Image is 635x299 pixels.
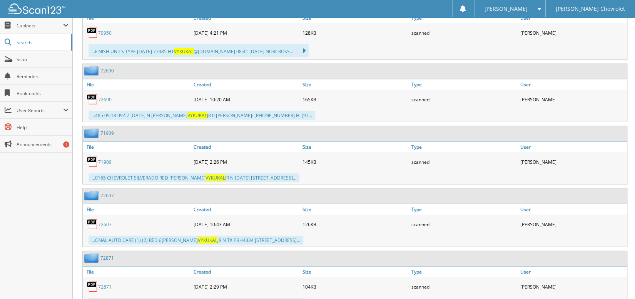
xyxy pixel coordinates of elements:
[87,27,98,39] img: PDF.png
[301,79,409,90] a: Size
[87,156,98,168] img: PDF.png
[409,92,518,107] div: scanned
[84,128,100,138] img: folder2.png
[518,142,627,152] a: User
[301,279,409,294] div: 104KB
[17,22,63,29] span: Cabinets
[98,96,112,103] a: 72690
[83,79,192,90] a: File
[409,217,518,232] div: scanned
[192,267,301,277] a: Created
[174,48,194,55] span: VYKUKAL
[518,92,627,107] div: [PERSON_NAME]
[597,262,635,299] iframe: Chat Widget
[8,3,65,14] img: scan123-logo-white.svg
[17,107,63,114] span: User Reports
[89,236,303,245] div: ...ONAL AUTO CARE (1) (2) RED £[PERSON_NAME] JR N TX PBH4334 [STREET_ADDRESS]...
[518,13,627,23] a: User
[518,204,627,215] a: User
[89,173,299,182] div: ...0165 CHEVROLET SILVERADO RED [PERSON_NAME] JR N [DATE] [STREET_ADDRESS]...
[98,30,112,36] a: 79950
[198,237,217,244] span: VYKUKAL
[192,204,301,215] a: Created
[301,267,409,277] a: Size
[87,281,98,292] img: PDF.png
[83,142,192,152] a: File
[100,192,114,199] a: 72607
[192,79,301,90] a: Created
[17,141,69,148] span: Announcements
[301,25,409,40] div: 128KB
[192,217,301,232] div: [DATE] 10:43 AM
[192,13,301,23] a: Created
[98,221,112,228] a: 72607
[301,142,409,152] a: Size
[17,39,67,46] span: Search
[409,154,518,170] div: scanned
[83,204,192,215] a: File
[17,73,69,80] span: Reminders
[83,267,192,277] a: File
[409,279,518,294] div: scanned
[206,175,225,181] span: VYKUKAL
[192,142,301,152] a: Created
[192,25,301,40] div: [DATE] 4:21 PM
[98,284,112,290] a: 72871
[301,13,409,23] a: Size
[87,94,98,105] img: PDF.png
[192,154,301,170] div: [DATE] 2:26 PM
[518,25,627,40] div: [PERSON_NAME]
[63,141,69,148] div: 1
[301,92,409,107] div: 165KB
[100,130,114,136] a: 71909
[409,79,518,90] a: Type
[17,90,69,97] span: Bookmarks
[84,191,100,200] img: folder2.png
[409,267,518,277] a: Type
[100,255,114,261] a: 72871
[409,25,518,40] div: scanned
[84,66,100,76] img: folder2.png
[409,142,518,152] a: Type
[301,154,409,170] div: 145KB
[192,279,301,294] div: [DATE] 2:29 PM
[87,218,98,230] img: PDF.png
[17,56,69,63] span: Scan
[192,92,301,107] div: [DATE] 10:20 AM
[518,279,627,294] div: [PERSON_NAME]
[100,67,114,74] a: 72690
[556,7,625,11] span: [PERSON_NAME] Chevrolet
[485,7,528,11] span: [PERSON_NAME]
[17,124,69,131] span: Help
[409,13,518,23] a: Type
[83,13,192,23] a: File
[518,154,627,170] div: [PERSON_NAME]
[518,217,627,232] div: [PERSON_NAME]
[84,253,100,263] img: folder2.png
[409,204,518,215] a: Type
[518,79,627,90] a: User
[89,44,309,57] div: ...FINISH UNITS TYPE [DATE] 77485 HT @[DOMAIN_NAME] 08:41 [DATE] NORCROSS...
[89,111,315,120] div: ...485 09:18 09:57 [DATE] N [PERSON_NAME] JR 0 [PERSON_NAME]: [PHONE_NUMBER] H: (97...
[187,112,207,119] span: VYKUKAL
[301,217,409,232] div: 126KB
[98,159,112,165] a: 71909
[301,204,409,215] a: Size
[518,267,627,277] a: User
